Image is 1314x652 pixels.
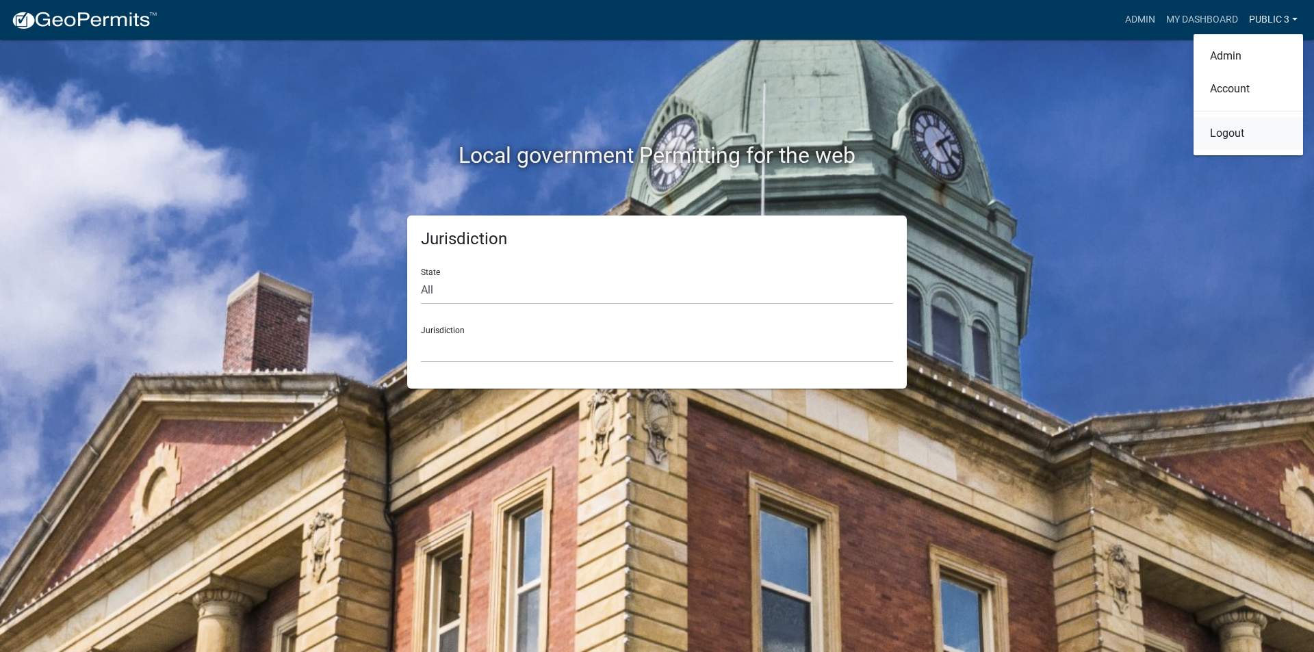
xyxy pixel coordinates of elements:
[1244,7,1303,33] a: public 3
[1161,7,1244,33] a: My Dashboard
[1194,117,1303,150] a: Logout
[421,229,893,249] h5: Jurisdiction
[1120,7,1161,33] a: Admin
[1194,34,1303,155] div: public 3
[1194,73,1303,105] a: Account
[277,142,1037,168] h2: Local government Permitting for the web
[1194,40,1303,73] a: Admin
